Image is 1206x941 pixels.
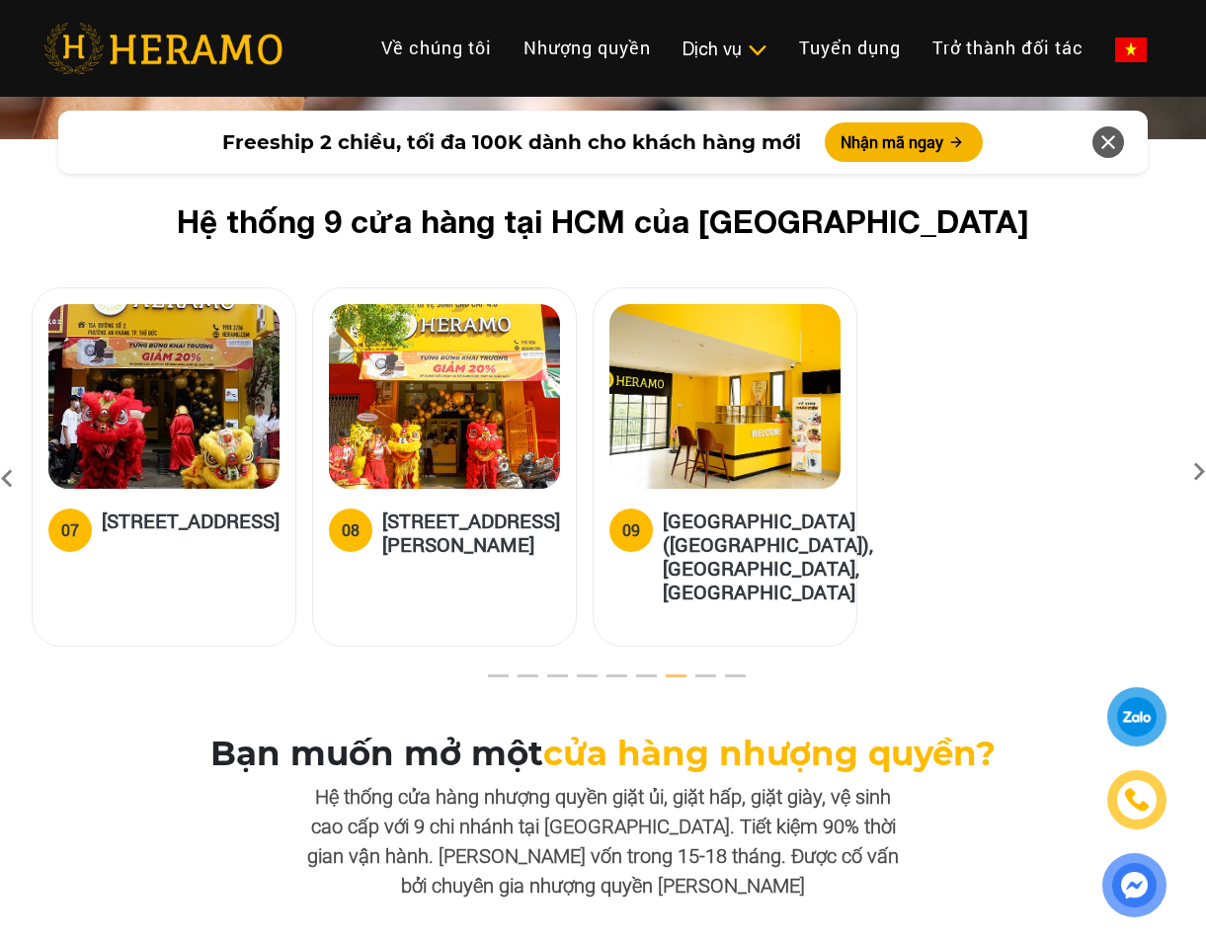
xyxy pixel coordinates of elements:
[1110,773,1164,826] a: phone-icon
[653,671,673,691] button: 7
[43,23,282,74] img: heramo-logo.png
[663,509,873,603] h5: [GEOGRAPHIC_DATA] ([GEOGRAPHIC_DATA]), [GEOGRAPHIC_DATA], [GEOGRAPHIC_DATA]
[61,518,79,542] div: 07
[594,671,613,691] button: 5
[63,202,1143,240] h2: Hệ thống 9 cửa hàng tại HCM của [GEOGRAPHIC_DATA]
[342,518,360,542] div: 08
[222,127,801,157] span: Freeship 2 chiều, tối đa 100K dành cho khách hàng mới
[102,509,280,548] h5: [STREET_ADDRESS]
[210,734,996,774] h3: Bạn muốn mở một
[329,304,560,489] img: heramo-398-duong-hoang-dieu-phuong-2-quan-4
[683,671,702,691] button: 8
[505,671,524,691] button: 2
[475,671,495,691] button: 1
[48,304,280,489] img: heramo-15a-duong-so-2-phuong-an-khanh-thu-duc
[623,671,643,691] button: 6
[365,27,508,69] a: Về chúng tôi
[564,671,584,691] button: 4
[508,27,667,69] a: Nhượng quyền
[609,304,841,489] img: heramo-parc-villa-dai-phuoc-island-dong-nai
[622,518,640,542] div: 09
[747,40,767,60] img: subToggleIcon
[1115,38,1147,62] img: vn-flag.png
[306,782,900,901] p: Hệ thống cửa hàng nhượng quyền giặt ủi, giặt hấp, giặt giày, vệ sinh cao cấp với 9 chi nhánh tại ...
[543,734,996,774] span: cửa hàng nhượng quyền?
[825,122,983,162] button: Nhận mã ngay
[382,509,560,556] h5: [STREET_ADDRESS][PERSON_NAME]
[683,36,767,62] div: Dịch vụ
[783,27,917,69] a: Tuyển dụng
[917,27,1099,69] a: Trở thành đối tác
[534,671,554,691] button: 3
[712,671,732,691] button: 9
[1126,789,1149,811] img: phone-icon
